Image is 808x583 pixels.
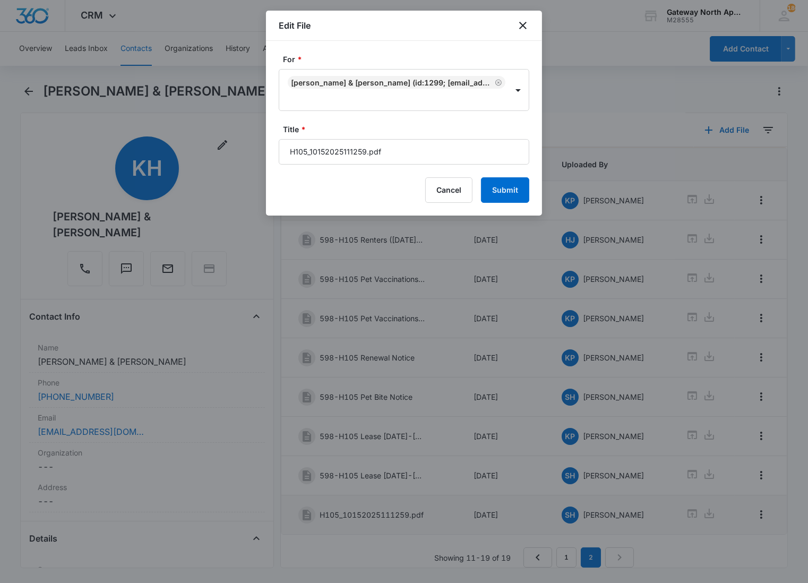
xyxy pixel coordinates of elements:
[493,79,502,86] div: Remove Keith Hernandez & Francine Atchue (ID:1299; hernandezkeith411@yahoo.com; 7205527832)
[279,139,529,165] input: Title
[425,177,472,203] button: Cancel
[283,54,534,65] label: For
[517,19,529,32] button: close
[279,19,311,32] h1: Edit File
[481,177,529,203] button: Submit
[283,124,534,135] label: Title
[291,78,493,87] div: [PERSON_NAME] & [PERSON_NAME] (ID:1299; [EMAIL_ADDRESS][DOMAIN_NAME]; 7205527832)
